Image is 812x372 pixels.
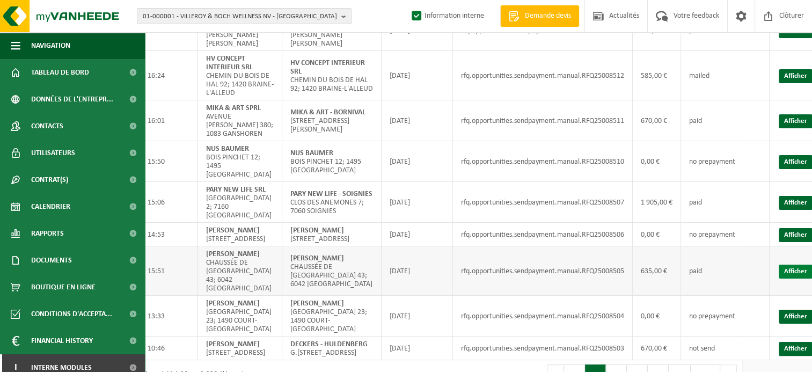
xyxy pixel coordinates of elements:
[198,223,282,246] td: [STREET_ADDRESS]
[282,182,382,223] td: CLOS DES ANEMONES 7; 7060 SOIGNIES
[500,5,579,27] a: Demande devis
[206,186,266,194] strong: PARY NEW LIFE SRL
[143,9,337,25] span: 01-000001 - VILLEROY & BOCH WELLNESS NV - [GEOGRAPHIC_DATA]
[198,246,282,296] td: CHAUSSÉE DE [GEOGRAPHIC_DATA] 43; 6042 [GEOGRAPHIC_DATA]
[633,182,681,223] td: 1 905,00 €
[290,59,365,76] strong: HV CONCEPT INTERIEUR SRL
[453,296,633,337] td: rfq.opportunities.sendpayment.manual.RFQ25008504
[382,246,453,296] td: [DATE]
[689,267,702,275] span: paid
[453,51,633,100] td: rfq.opportunities.sendpayment.manual.RFQ25008512
[282,337,382,360] td: G.[STREET_ADDRESS]
[206,55,253,71] strong: HV CONCEPT INTERIEUR SRL
[689,158,735,166] span: no prepayment
[633,51,681,100] td: 585,00 €
[282,296,382,337] td: [GEOGRAPHIC_DATA] 23; 1490 COURT-[GEOGRAPHIC_DATA]
[198,182,282,223] td: [GEOGRAPHIC_DATA] 2; 7160 [GEOGRAPHIC_DATA]
[282,51,382,100] td: CHEMIN DU BOIS DE HAL 92; 1420 BRAINE-L'ALLEUD
[290,300,344,308] strong: [PERSON_NAME]
[290,340,368,348] strong: DECKERS - HULDENBERG
[382,337,453,360] td: [DATE]
[382,100,453,141] td: [DATE]
[198,141,282,182] td: BOIS PINCHET 12; 1495 [GEOGRAPHIC_DATA]
[382,223,453,246] td: [DATE]
[198,100,282,141] td: AVENUE [PERSON_NAME] 380; 1083 GANSHOREN
[290,190,372,198] strong: PARY NEW LIFE - SOIGNIES
[31,247,72,274] span: Documents
[290,254,344,262] strong: [PERSON_NAME]
[689,199,702,207] span: paid
[282,223,382,246] td: [STREET_ADDRESS]
[31,140,75,166] span: Utilisateurs
[198,296,282,337] td: [GEOGRAPHIC_DATA] 23; 1490 COURT-[GEOGRAPHIC_DATA]
[453,100,633,141] td: rfq.opportunities.sendpayment.manual.RFQ25008511
[206,227,260,235] strong: [PERSON_NAME]
[31,166,68,193] span: Contrat(s)
[382,141,453,182] td: [DATE]
[198,51,282,100] td: CHEMIN DU BOIS DE HAL 92; 1420 BRAINE-L'ALLEUD
[282,141,382,182] td: BOIS PINCHET 12; 1495 [GEOGRAPHIC_DATA]
[31,113,63,140] span: Contacts
[633,141,681,182] td: 0,00 €
[137,8,352,24] button: 01-000001 - VILLEROY & BOCH WELLNESS NV - [GEOGRAPHIC_DATA]
[118,141,198,182] td: [DATE] 15:50
[382,182,453,223] td: [DATE]
[453,141,633,182] td: rfq.opportunities.sendpayment.manual.RFQ25008510
[118,246,198,296] td: [DATE] 15:51
[31,59,89,86] span: Tableau de bord
[633,223,681,246] td: 0,00 €
[118,51,198,100] td: [DATE] 16:24
[290,149,333,157] strong: NUS BAUMER
[633,296,681,337] td: 0,00 €
[31,327,93,354] span: Financial History
[290,227,344,235] strong: [PERSON_NAME]
[290,108,365,116] strong: MIKA & ART - BORNIVAL
[453,182,633,223] td: rfq.opportunities.sendpayment.manual.RFQ25008507
[206,340,260,348] strong: [PERSON_NAME]
[118,337,198,360] td: [DATE] 10:46
[282,100,382,141] td: [STREET_ADDRESS][PERSON_NAME]
[31,193,70,220] span: Calendrier
[118,100,198,141] td: [DATE] 16:01
[118,182,198,223] td: [DATE] 15:06
[689,345,715,353] span: not send
[31,86,113,113] span: Données de l'entrepr...
[453,337,633,360] td: rfq.opportunities.sendpayment.manual.RFQ25008503
[633,337,681,360] td: 670,00 €
[206,104,261,112] strong: MIKA & ART SPRL
[118,223,198,246] td: [DATE] 14:53
[382,51,453,100] td: [DATE]
[633,100,681,141] td: 670,00 €
[31,274,96,301] span: Boutique en ligne
[689,117,702,125] span: paid
[689,231,735,239] span: no prepayment
[31,301,112,327] span: Conditions d'accepta...
[522,11,574,21] span: Demande devis
[206,145,249,153] strong: NUS BAUMER
[198,337,282,360] td: [STREET_ADDRESS]
[453,223,633,246] td: rfq.opportunities.sendpayment.manual.RFQ25008506
[453,246,633,296] td: rfq.opportunities.sendpayment.manual.RFQ25008505
[382,296,453,337] td: [DATE]
[689,312,735,320] span: no prepayment
[206,250,260,258] strong: [PERSON_NAME]
[633,246,681,296] td: 635,00 €
[409,8,484,24] label: Information interne
[689,72,709,80] span: mailed
[31,32,70,59] span: Navigation
[282,246,382,296] td: CHAUSSÉE DE [GEOGRAPHIC_DATA] 43; 6042 [GEOGRAPHIC_DATA]
[206,300,260,308] strong: [PERSON_NAME]
[31,220,64,247] span: Rapports
[118,296,198,337] td: [DATE] 13:33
